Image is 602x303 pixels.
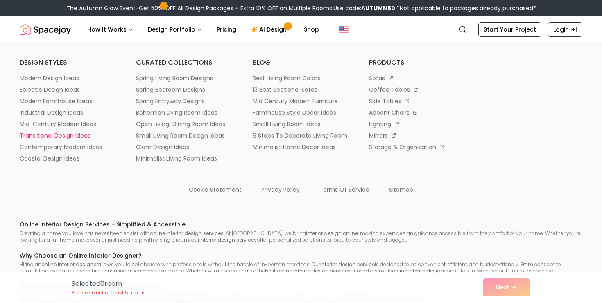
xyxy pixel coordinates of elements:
[369,74,385,82] p: sofas
[41,261,98,268] strong: online interior designer
[20,16,582,43] nav: Global
[253,58,349,68] h6: blog
[20,154,116,163] a: coastal design ideas
[320,261,375,268] strong: interior design service
[20,21,71,38] img: Spacejoy Logo
[210,21,243,38] a: Pricing
[297,21,326,38] a: Shop
[20,220,582,228] h6: Online Interior Design Services – Simplified & Accessible
[319,185,369,194] p: terms of service
[361,4,395,12] b: AUTUMN50
[253,97,349,105] a: mid century modern furniture
[369,131,388,140] p: mirrors
[253,143,336,151] p: minimalist home decor ideas
[392,267,444,274] strong: online interior design
[189,185,242,194] p: cookie statement
[253,143,349,151] a: minimalist home decor ideas
[20,74,116,82] a: modern design ideas
[261,185,300,194] p: privacy policy
[369,109,466,117] a: accent chairs
[136,154,217,163] p: minimalist living room ideas
[261,182,300,194] a: privacy policy
[189,182,242,194] a: cookie statement
[136,109,217,117] p: bohemian living room ideas
[333,4,395,12] span: Use code:
[136,154,233,163] a: minimalist living room ideas
[72,289,146,296] p: Please select at least 5 rooms
[20,58,116,68] h6: design styles
[199,236,257,243] strong: interior design services
[141,21,208,38] button: Design Portfolio
[136,120,225,128] p: open living-dining room ideas
[20,251,582,260] h6: Why Choose an Online Interior Designer?
[369,143,466,151] a: storage & organization
[136,58,233,68] h6: curated collections
[20,86,116,94] a: eclectic design ideas
[265,267,351,274] strong: best online interior design services
[20,154,79,163] p: coastal design ideas
[369,120,466,128] a: lighting
[136,120,233,128] a: open living-dining room ideas
[253,109,336,117] p: farmhouse style decor ideas
[20,74,79,82] p: modern design ideas
[81,21,140,38] button: How It Works
[369,86,466,94] a: coffee tables
[136,143,233,151] a: glam design ideas
[369,86,410,94] p: coffee tables
[136,109,233,117] a: bohemian living room ideas
[548,22,582,37] a: Login
[81,21,326,38] nav: Main
[20,86,80,94] p: eclectic design ideas
[72,279,146,289] p: Selected 0 room
[20,109,83,117] p: industrial design ideas
[66,4,536,12] div: The Autumn Glow Event-Get 50% OFF All Design Packages + Extra 10% OFF on Multiple Rooms.
[395,4,536,12] span: *Not applicable to packages already purchased*
[20,21,71,38] a: Spacejoy
[20,143,116,151] a: contemporary modern ideas
[136,97,205,105] p: spring entryway designs
[306,230,358,237] strong: interior design online
[20,120,116,128] a: mid-century modern ideas
[136,131,225,140] p: small living room design ideas
[253,131,347,140] p: 6 steps to decorate living room
[20,120,96,128] p: mid-century modern ideas
[20,143,102,151] p: contemporary modern ideas
[253,74,320,82] p: best living room colors
[244,21,296,38] a: AI Design
[136,86,233,94] a: spring bedroom designs
[319,182,369,194] a: terms of service
[369,120,391,128] p: lighting
[478,22,541,37] a: Start Your Project
[253,74,349,82] a: best living room colors
[20,131,91,140] p: transitional design ideas
[253,120,321,128] p: small living room ideas
[253,109,349,117] a: farmhouse style decor ideas
[253,86,349,94] a: 13 best sectional sofas
[136,97,233,105] a: spring entryway designs
[339,25,349,34] img: United States
[136,131,233,140] a: small living room design ideas
[20,109,116,117] a: industrial design ideas
[20,261,582,274] p: Hiring an allows you to collaborate with professionals without the hassle of in-person meetings. ...
[369,74,466,82] a: sofas
[389,182,413,194] a: sitemap
[150,230,224,237] strong: online interior design services
[20,97,92,105] p: modern farmhouse ideas
[253,97,338,105] p: mid century modern furniture
[369,143,436,151] p: storage & organization
[369,97,401,105] p: side tables
[369,58,466,68] h6: products
[369,109,410,117] p: accent chairs
[389,185,413,194] p: sitemap
[20,97,116,105] a: modern farmhouse ideas
[136,74,233,82] a: spring living room designs
[369,97,466,105] a: side tables
[253,120,349,128] a: small living room ideas
[136,74,213,82] p: spring living room designs
[253,131,349,140] a: 6 steps to decorate living room
[136,86,205,94] p: spring bedroom designs
[253,86,317,94] p: 13 best sectional sofas
[136,143,189,151] p: glam design ideas
[20,230,582,243] p: Creating a home you love has never been easier with . At [GEOGRAPHIC_DATA], we bring , making exp...
[369,131,466,140] a: mirrors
